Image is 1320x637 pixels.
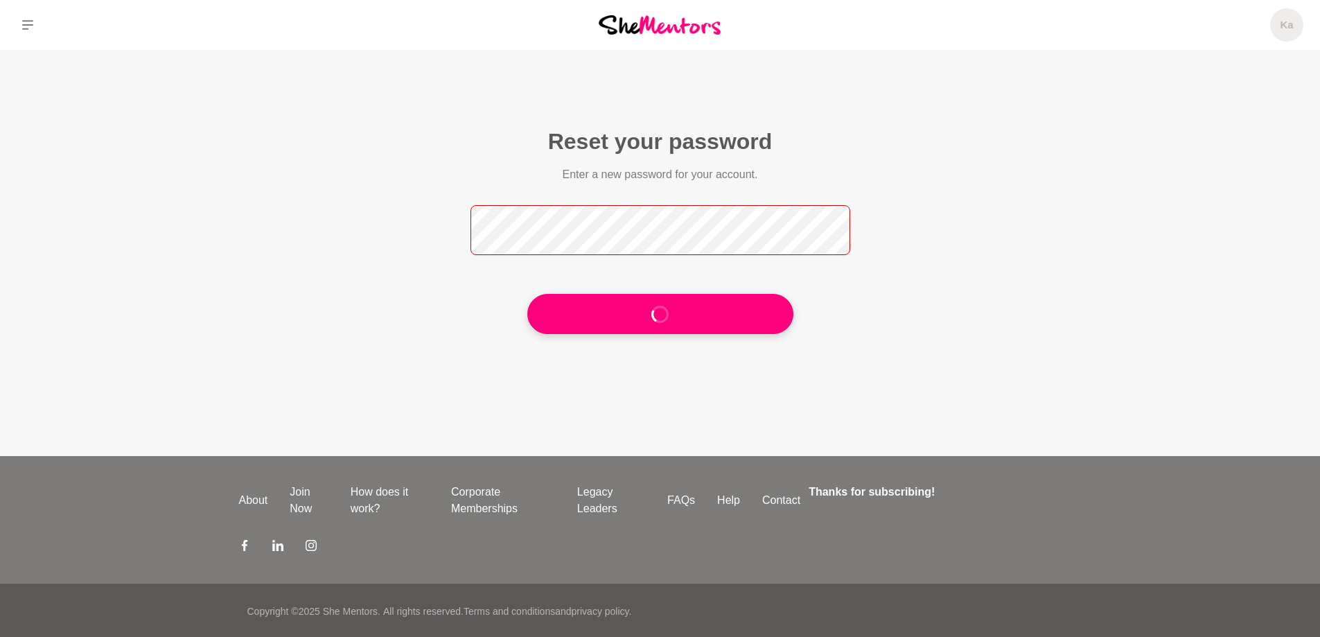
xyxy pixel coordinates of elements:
a: FAQs [656,492,706,509]
a: Corporate Memberships [440,484,566,517]
a: privacy policy [572,606,629,617]
a: Legacy Leaders [566,484,656,517]
a: LinkedIn [272,539,283,556]
a: Facebook [239,539,250,556]
a: Contact [751,492,811,509]
h4: Thanks for subscribing! [809,484,1073,500]
a: Help [706,492,751,509]
a: Instagram [306,539,317,556]
img: She Mentors Logo [599,15,721,34]
a: Ka [1270,8,1303,42]
p: All rights reserved. and . [383,604,631,619]
p: Copyright © 2025 She Mentors . [247,604,380,619]
h2: Reset your password [455,128,865,155]
p: Enter a new password for your account. [527,166,793,183]
h5: Ka [1280,19,1293,32]
a: Terms and conditions [464,606,555,617]
a: About [228,492,279,509]
a: Join Now [279,484,339,517]
a: How does it work? [340,484,440,517]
